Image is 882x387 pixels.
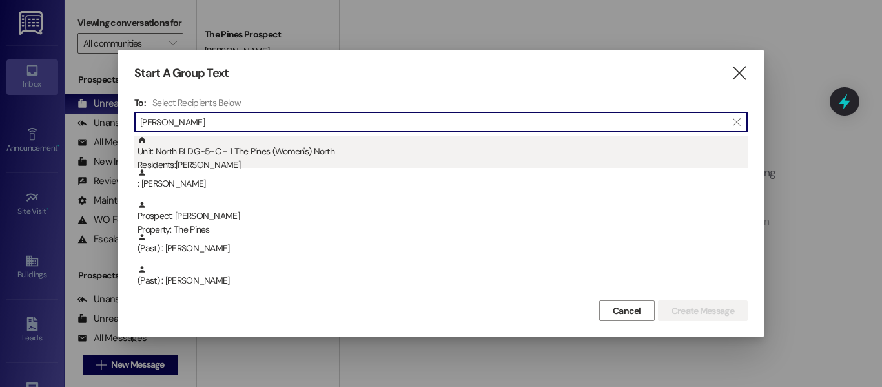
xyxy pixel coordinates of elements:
[138,223,748,236] div: Property: The Pines
[134,168,748,200] div: : [PERSON_NAME]
[152,97,241,109] h4: Select Recipients Below
[138,200,748,237] div: Prospect: [PERSON_NAME]
[138,158,748,172] div: Residents: [PERSON_NAME]
[134,200,748,233] div: Prospect: [PERSON_NAME]Property: The Pines
[599,300,655,321] button: Cancel
[733,117,740,127] i: 
[138,233,748,255] div: (Past) : [PERSON_NAME]
[138,265,748,288] div: (Past) : [PERSON_NAME]
[134,97,146,109] h3: To:
[672,304,734,318] span: Create Message
[134,136,748,168] div: Unit: North BLDG~5~C - 1 The Pines (Women's) NorthResidents:[PERSON_NAME]
[140,113,726,131] input: Search for any contact or apartment
[134,265,748,297] div: (Past) : [PERSON_NAME]
[134,66,229,81] h3: Start A Group Text
[730,67,748,80] i: 
[134,233,748,265] div: (Past) : [PERSON_NAME]
[138,168,748,191] div: : [PERSON_NAME]
[726,112,747,132] button: Clear text
[138,136,748,173] div: Unit: North BLDG~5~C - 1 The Pines (Women's) North
[613,304,641,318] span: Cancel
[658,300,748,321] button: Create Message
